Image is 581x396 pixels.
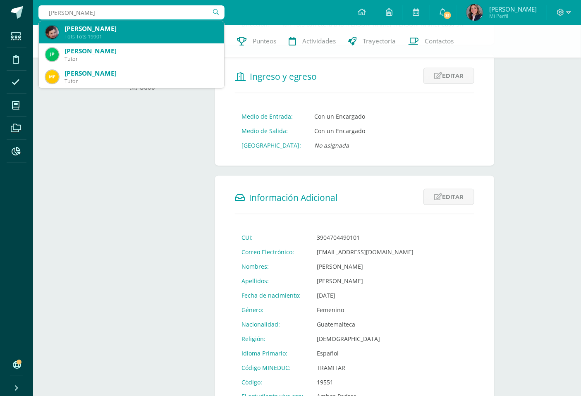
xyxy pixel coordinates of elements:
[231,25,282,58] a: Punteos
[425,37,454,45] span: Contactos
[466,4,483,21] img: 02931eb9dfe038bacbf7301e4bb6166e.png
[235,124,308,138] td: Medio de Salida:
[489,5,537,13] span: [PERSON_NAME]
[235,360,310,375] td: Código MINEDUC:
[310,332,420,346] td: [DEMOGRAPHIC_DATA]
[235,346,310,360] td: Idioma Primario:
[45,70,59,83] img: 3c2e0d2cb8940cdc22a05232b4e12660.png
[65,78,218,85] div: Tutor
[310,274,420,288] td: [PERSON_NAME]
[65,33,218,40] div: Tots Tots 19901
[489,12,537,19] span: Mi Perfil
[308,109,372,124] td: Con un Encargado
[423,189,474,205] a: Editar
[310,346,420,360] td: Español
[45,26,59,39] img: 4565ae817cf5abe11a94cca39f24a488.png
[235,138,308,153] td: [GEOGRAPHIC_DATA]:
[282,25,342,58] a: Actividades
[423,68,474,84] a: Editar
[235,317,310,332] td: Nacionalidad:
[310,360,420,375] td: TRAMITAR
[235,303,310,317] td: Género:
[235,375,310,389] td: Código:
[249,192,337,203] span: Información Adicional
[65,55,218,62] div: Tutor
[302,37,336,45] span: Actividades
[310,303,420,317] td: Femenino
[310,288,420,303] td: [DATE]
[235,259,310,274] td: Nombres:
[310,317,420,332] td: Guatemalteca
[310,230,420,245] td: 3904704490101
[363,37,396,45] span: Trayectoria
[65,47,218,55] div: [PERSON_NAME]
[310,259,420,274] td: [PERSON_NAME]
[38,5,225,19] input: Busca un usuario...
[253,37,276,45] span: Punteos
[314,141,349,149] i: No asignada
[235,274,310,288] td: Apellidos:
[235,332,310,346] td: Religión:
[310,245,420,259] td: [EMAIL_ADDRESS][DOMAIN_NAME]
[235,109,308,124] td: Medio de Entrada:
[235,245,310,259] td: Correo Electrónico:
[310,375,420,389] td: 19551
[402,25,460,58] a: Contactos
[443,11,452,20] span: 31
[342,25,402,58] a: Trayectoria
[235,288,310,303] td: Fecha de nacimiento:
[250,71,317,82] span: Ingreso y egreso
[45,48,59,61] img: d8b3e7fa4690444c390df6ccdff35581.png
[235,230,310,245] td: CUI:
[308,124,372,138] td: Con un Encargado
[65,69,218,78] div: [PERSON_NAME]
[65,24,218,33] div: [PERSON_NAME]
